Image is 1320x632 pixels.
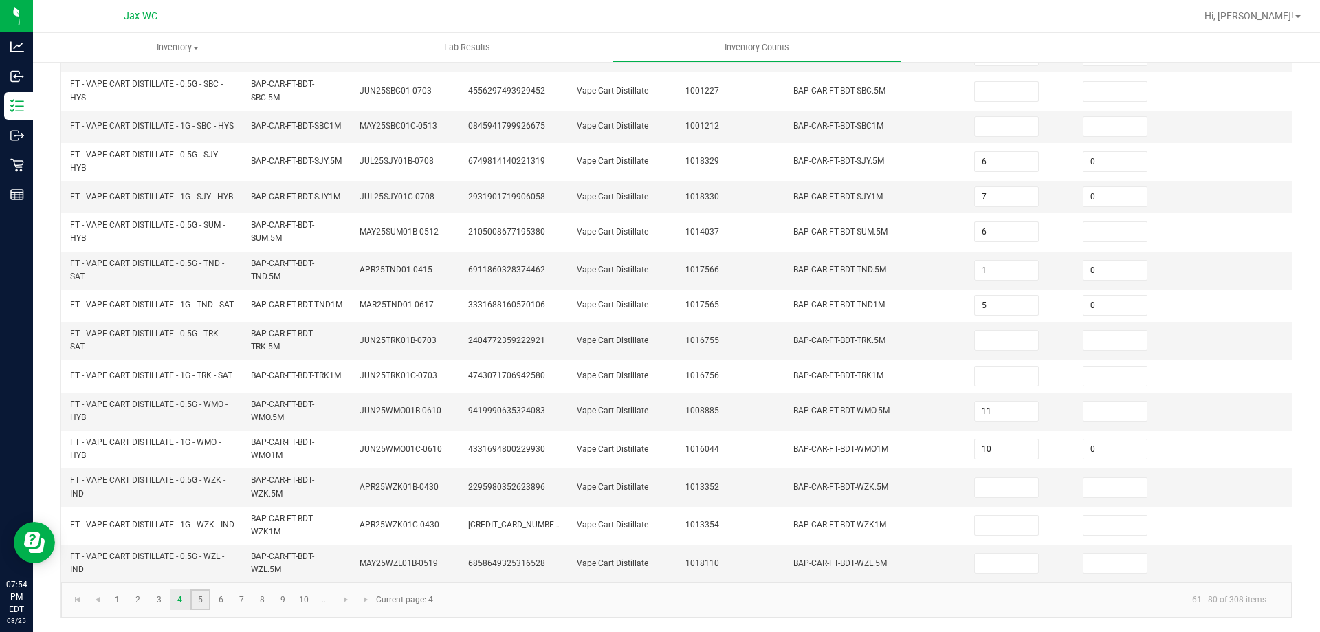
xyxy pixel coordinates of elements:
[793,192,883,201] span: BAP-CAR-FT-BDT-SJY1M
[360,156,434,166] span: JUL25SJY01B-0708
[70,520,234,530] span: FT - VAPE CART DISTILLATE - 1G - WZK - IND
[70,475,225,498] span: FT - VAPE CART DISTILLATE - 0.5G - WZK - IND
[360,227,439,237] span: MAY25SUM01B-0512
[251,192,340,201] span: BAP-CAR-FT-BDT-SJY1M
[10,188,24,201] inline-svg: Reports
[251,300,342,309] span: BAP-CAR-FT-BDT-TND1M
[685,265,719,274] span: 1017566
[426,41,509,54] span: Lab Results
[441,589,1277,611] kendo-pager-info: 61 - 80 of 308 items
[361,594,372,605] span: Go to the last page
[70,121,234,131] span: FT - VAPE CART DISTILLATE - 1G - SBC - HYS
[468,227,545,237] span: 2105008677195380
[685,444,719,454] span: 1016044
[685,482,719,492] span: 1013352
[251,371,341,380] span: BAP-CAR-FT-BDT-TRK1M
[360,192,434,201] span: JUL25SJY01C-0708
[793,300,885,309] span: BAP-CAR-FT-BDT-TND1M
[70,220,225,243] span: FT - VAPE CART DISTILLATE - 0.5G - SUM - HYB
[468,520,561,530] span: [CREDIT_CARD_NUMBER]
[360,406,441,415] span: JUN25WMO01B-0610
[10,158,24,172] inline-svg: Retail
[92,594,103,605] span: Go to the previous page
[190,589,210,610] a: Page 5
[468,482,545,492] span: 2295980352623896
[251,400,314,422] span: BAP-CAR-FT-BDT-WMO.5M
[124,10,157,22] span: Jax WC
[356,589,376,610] a: Go to the last page
[685,406,719,415] span: 1008885
[685,86,719,96] span: 1001227
[67,589,87,610] a: Go to the first page
[70,300,234,309] span: FT - VAPE CART DISTILLATE - 1G - TND - SAT
[61,582,1292,618] kendo-pager: Current page: 4
[468,558,545,568] span: 6858649325316528
[251,121,341,131] span: BAP-CAR-FT-BDT-SBC1M
[340,594,351,605] span: Go to the next page
[468,121,545,131] span: 0845941799926675
[251,79,314,102] span: BAP-CAR-FT-BDT-SBC.5M
[793,520,886,530] span: BAP-CAR-FT-BDT-WZK1M
[577,156,648,166] span: Vape Cart Distillate
[468,371,545,380] span: 4743071706942580
[793,558,887,568] span: BAP-CAR-FT-BDT-WZL.5M
[211,589,231,610] a: Page 6
[577,444,648,454] span: Vape Cart Distillate
[685,558,719,568] span: 1018110
[360,265,432,274] span: APR25TND01-0415
[315,589,335,610] a: Page 11
[793,86,885,96] span: BAP-CAR-FT-BDT-SBC.5M
[70,79,223,102] span: FT - VAPE CART DISTILLATE - 0.5G - SBC - HYS
[468,265,545,274] span: 6911860328374462
[793,227,888,237] span: BAP-CAR-FT-BDT-SUM.5M
[577,336,648,345] span: Vape Cart Distillate
[10,99,24,113] inline-svg: Inventory
[360,520,439,530] span: APR25WZK01C-0430
[107,589,127,610] a: Page 1
[128,589,148,610] a: Page 2
[1204,10,1294,21] span: Hi, [PERSON_NAME]!
[10,40,24,54] inline-svg: Analytics
[322,33,612,62] a: Lab Results
[360,371,437,380] span: JUN25TRK01C-0703
[577,520,648,530] span: Vape Cart Distillate
[793,336,885,345] span: BAP-CAR-FT-BDT-TRK.5M
[612,33,901,62] a: Inventory Counts
[793,121,883,131] span: BAP-CAR-FT-BDT-SBC1M
[251,220,314,243] span: BAP-CAR-FT-BDT-SUM.5M
[33,33,322,62] a: Inventory
[70,552,224,574] span: FT - VAPE CART DISTILLATE - 0.5G - WZL - IND
[360,86,432,96] span: JUN25SBC01-0703
[33,41,322,54] span: Inventory
[793,444,888,454] span: BAP-CAR-FT-BDT-WMO1M
[70,259,224,281] span: FT - VAPE CART DISTILLATE - 0.5G - TND - SAT
[468,406,545,415] span: 9419990635324083
[793,371,883,380] span: BAP-CAR-FT-BDT-TRK1M
[577,406,648,415] span: Vape Cart Distillate
[251,259,314,281] span: BAP-CAR-FT-BDT-TND.5M
[793,265,886,274] span: BAP-CAR-FT-BDT-TND.5M
[468,192,545,201] span: 2931901719906058
[793,482,888,492] span: BAP-CAR-FT-BDT-WZK.5M
[251,475,314,498] span: BAP-CAR-FT-BDT-WZK.5M
[685,227,719,237] span: 1014037
[685,371,719,380] span: 1016756
[793,156,884,166] span: BAP-CAR-FT-BDT-SJY.5M
[14,522,55,563] iframe: Resource center
[360,300,434,309] span: MAR25TND01-0617
[70,192,233,201] span: FT - VAPE CART DISTILLATE - 1G - SJY - HYB
[360,482,439,492] span: APR25WZK01B-0430
[6,615,27,626] p: 08/25
[577,558,648,568] span: Vape Cart Distillate
[685,121,719,131] span: 1001212
[685,300,719,309] span: 1017565
[251,514,314,536] span: BAP-CAR-FT-BDT-WZK1M
[70,400,228,422] span: FT - VAPE CART DISTILLATE - 0.5G - WMO - HYB
[577,192,648,201] span: Vape Cart Distillate
[149,589,169,610] a: Page 3
[70,329,223,351] span: FT - VAPE CART DISTILLATE - 0.5G - TRK - SAT
[336,589,356,610] a: Go to the next page
[577,482,648,492] span: Vape Cart Distillate
[706,41,808,54] span: Inventory Counts
[360,121,437,131] span: MAY25SBC01C-0513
